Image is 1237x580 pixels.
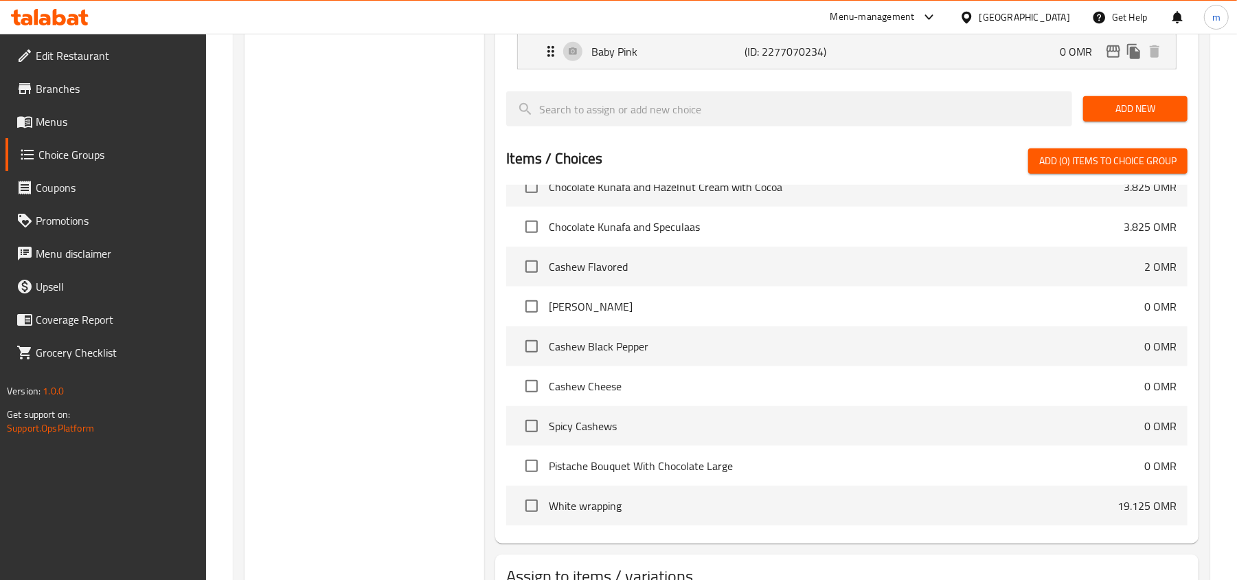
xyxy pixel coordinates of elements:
p: 0 OMR [1144,458,1177,474]
span: Get support on: [7,405,70,423]
p: 0 OMR [1144,418,1177,434]
span: Select choice [517,451,546,480]
span: Select choice [517,372,546,401]
a: Coupons [5,171,207,204]
span: Select choice [517,172,546,201]
span: Coverage Report [36,311,196,328]
span: White wrapping [549,498,1117,514]
a: Support.OpsPlatform [7,419,94,437]
p: 19.125 OMR [1117,498,1177,514]
p: 0 OMR [1144,378,1177,394]
span: Branches [36,80,196,97]
div: [GEOGRAPHIC_DATA] [979,10,1070,25]
span: Version: [7,382,41,400]
span: Select choice [517,531,546,560]
a: Branches [5,72,207,105]
button: edit [1103,41,1124,62]
div: Menu-management [830,9,915,25]
span: Choice Groups [38,146,196,163]
a: Coverage Report [5,303,207,336]
p: (ID: 2277070234) [745,43,848,60]
p: 3.825 OMR [1124,179,1177,195]
span: Coupons [36,179,196,196]
span: Select choice [517,252,546,281]
div: Expand [518,34,1176,69]
span: Menus [36,113,196,130]
p: 0 OMR [1144,298,1177,315]
a: Grocery Checklist [5,336,207,369]
li: Expand [506,28,1188,75]
span: Cashew Cheese [549,378,1144,394]
span: Upsell [36,278,196,295]
span: Pistache Bouquet With Chocolate Large [549,458,1144,474]
span: Select choice [517,491,546,520]
span: m [1212,10,1221,25]
span: Add (0) items to choice group [1039,153,1177,170]
button: delete [1144,41,1165,62]
span: Grocery Checklist [36,344,196,361]
span: Cashew Flavored [549,258,1144,275]
button: Add (0) items to choice group [1028,148,1188,174]
a: Menus [5,105,207,138]
span: Edit Restaurant [36,47,196,64]
a: Choice Groups [5,138,207,171]
span: Menu disclaimer [36,245,196,262]
h2: Items / Choices [506,148,602,169]
p: 3.825 OMR [1124,219,1177,235]
span: Chocolate Kunafa and Hazelnut Cream with Cocoa [549,179,1124,195]
a: Upsell [5,270,207,303]
span: 1.0.0 [43,382,64,400]
a: Edit Restaurant [5,39,207,72]
span: Cashew Black Pepper [549,338,1144,355]
span: Add New [1094,100,1177,118]
span: Select choice [517,212,546,241]
span: [PERSON_NAME] [549,298,1144,315]
span: Promotions [36,212,196,229]
span: Select choice [517,412,546,440]
input: search [506,91,1072,126]
span: Spicy Cashews [549,418,1144,434]
a: Promotions [5,204,207,237]
p: Baby Pink [591,43,745,60]
button: duplicate [1124,41,1144,62]
button: Add New [1083,96,1188,122]
span: Select choice [517,292,546,321]
span: Chocolate Kunafa and Speculaas [549,219,1124,235]
p: 0 OMR [1144,338,1177,355]
a: Menu disclaimer [5,237,207,270]
span: Select choice [517,332,546,361]
p: 2 OMR [1144,258,1177,275]
p: 0 OMR [1060,43,1103,60]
